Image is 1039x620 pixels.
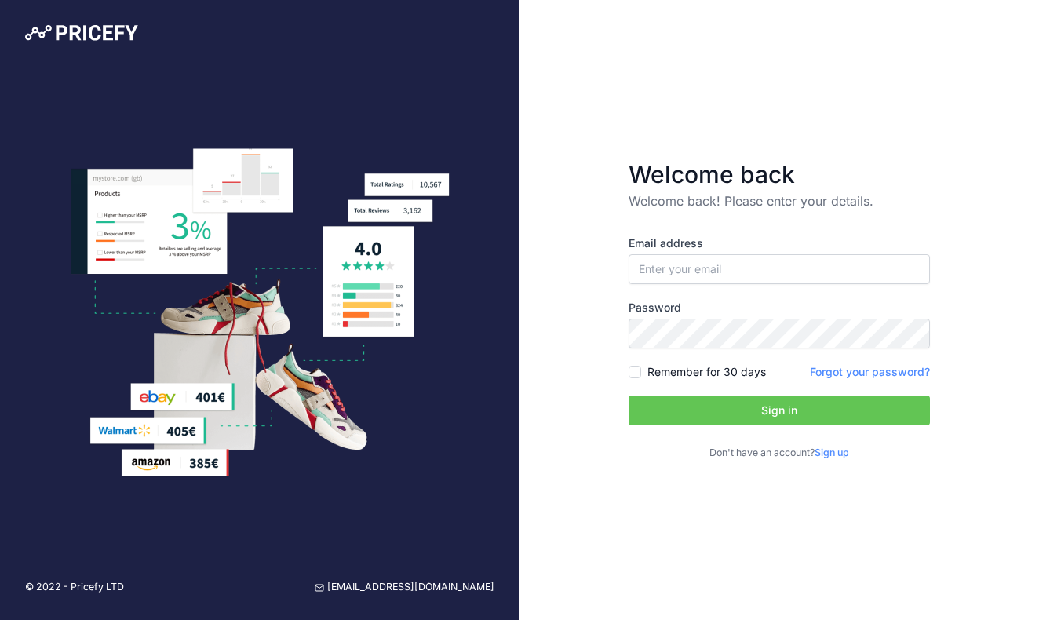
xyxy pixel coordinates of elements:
[25,580,124,595] p: © 2022 - Pricefy LTD
[629,396,930,425] button: Sign in
[629,191,930,210] p: Welcome back! Please enter your details.
[815,447,849,458] a: Sign up
[315,580,494,595] a: [EMAIL_ADDRESS][DOMAIN_NAME]
[629,160,930,188] h3: Welcome back
[647,364,766,380] label: Remember for 30 days
[629,446,930,461] p: Don't have an account?
[629,254,930,284] input: Enter your email
[629,235,930,251] label: Email address
[810,365,930,378] a: Forgot your password?
[25,25,138,41] img: Pricefy
[629,300,930,315] label: Password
